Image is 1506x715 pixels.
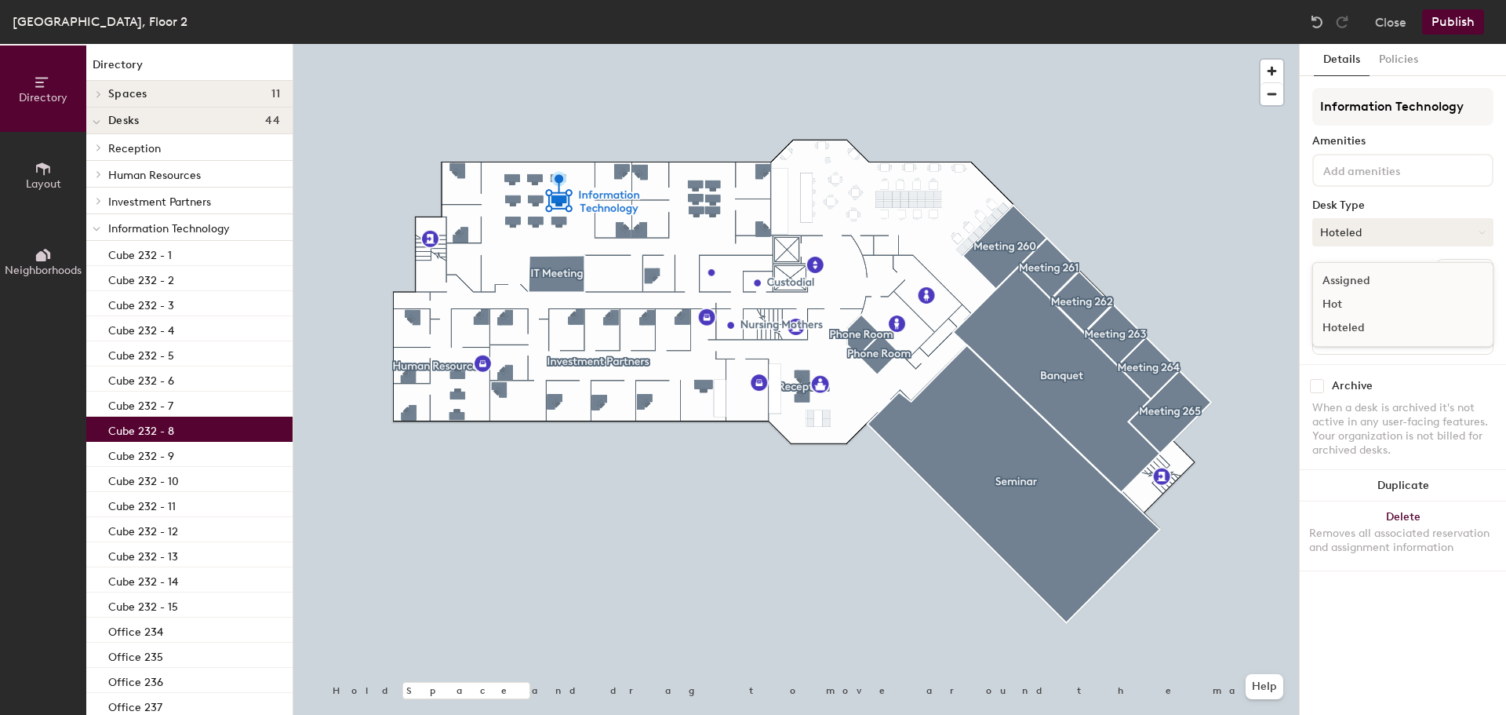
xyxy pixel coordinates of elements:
[1300,502,1506,571] button: DeleteRemoves all associated reservation and assignment information
[5,264,82,277] span: Neighborhoods
[108,169,201,182] span: Human Resources
[108,596,178,614] p: Cube 232 - 15
[1313,316,1470,340] div: Hoteled
[108,244,172,262] p: Cube 232 - 1
[108,345,174,363] p: Cube 232 - 5
[1332,380,1373,392] div: Archive
[108,696,162,714] p: Office 237
[1314,44,1370,76] button: Details
[108,495,176,513] p: Cube 232 - 11
[108,545,178,564] p: Cube 232 - 13
[86,57,293,81] h1: Directory
[108,370,174,388] p: Cube 232 - 6
[1313,293,1470,316] div: Hot
[13,12,187,31] div: [GEOGRAPHIC_DATA], Floor 2
[1312,135,1493,148] div: Amenities
[108,445,174,463] p: Cube 232 - 9
[108,319,174,337] p: Cube 232 - 4
[271,88,280,100] span: 11
[108,671,163,689] p: Office 236
[1300,470,1506,502] button: Duplicate
[108,115,139,127] span: Desks
[1422,9,1484,35] button: Publish
[108,646,163,664] p: Office 235
[108,222,230,235] span: Information Technology
[1375,9,1406,35] button: Close
[108,621,163,639] p: Office 234
[108,142,161,155] span: Reception
[1313,269,1470,293] div: Assigned
[265,115,280,127] span: 44
[108,520,178,538] p: Cube 232 - 12
[26,177,61,191] span: Layout
[1309,527,1497,555] div: Removes all associated reservation and assignment information
[108,294,174,312] p: Cube 232 - 3
[1334,14,1350,30] img: Redo
[1246,674,1283,699] button: Help
[19,91,67,104] span: Directory
[1312,218,1493,246] button: Hoteled
[1436,259,1493,286] button: Ungroup
[1309,14,1325,30] img: Undo
[108,269,174,287] p: Cube 232 - 2
[108,195,211,209] span: Investment Partners
[1320,160,1461,179] input: Add amenities
[108,420,174,438] p: Cube 232 - 8
[108,470,179,488] p: Cube 232 - 10
[1370,44,1428,76] button: Policies
[1312,199,1493,212] div: Desk Type
[108,571,178,589] p: Cube 232 - 14
[108,395,173,413] p: Cube 232 - 7
[108,88,147,100] span: Spaces
[1312,401,1493,458] div: When a desk is archived it's not active in any user-facing features. Your organization is not bil...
